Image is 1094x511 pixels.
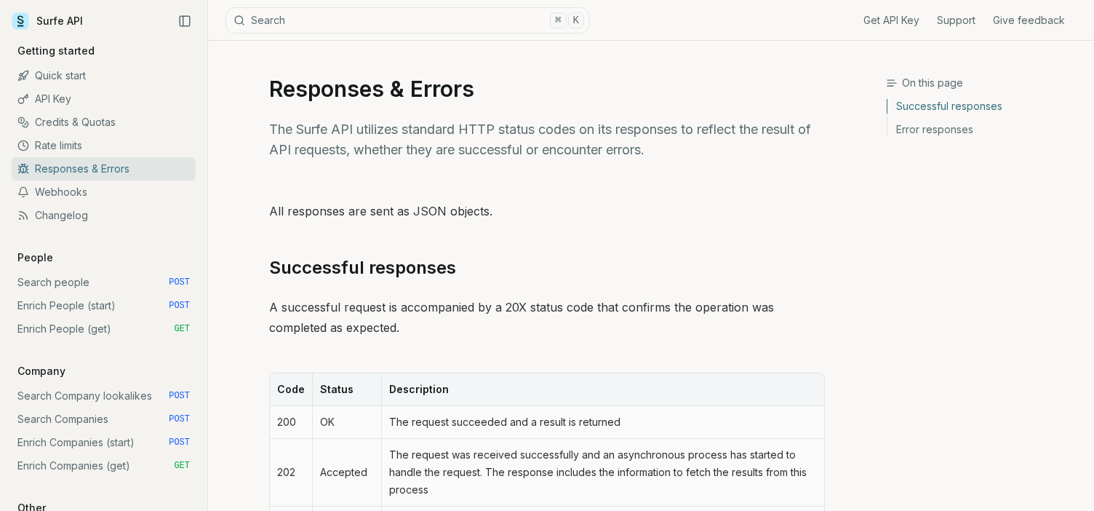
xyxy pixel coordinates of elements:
a: Surfe API [12,10,83,32]
th: Status [312,373,381,406]
a: Support [937,13,975,28]
a: Responses & Errors [12,157,196,181]
span: POST [169,300,190,312]
p: A successful request is accompanied by a 20X status code that confirms the operation was complete... [269,297,825,338]
a: Enrich People (get) GET [12,317,196,341]
a: Webhooks [12,181,196,204]
a: Successful responses [269,256,456,280]
th: Description [381,373,824,406]
kbd: ⌘ [550,12,566,28]
a: Quick start [12,64,196,87]
p: Getting started [12,44,100,58]
p: The Surfe API utilizes standard HTTP status codes on its responses to reflect the result of API r... [269,119,825,160]
a: Changelog [12,204,196,227]
span: POST [169,413,190,425]
p: All responses are sent as JSON objects. [269,201,825,221]
button: Search⌘K [225,7,589,33]
td: 202 [270,439,312,507]
span: GET [174,460,190,472]
td: OK [312,406,381,439]
h1: Responses & Errors [269,76,825,102]
kbd: K [568,12,584,28]
h3: On this page [886,76,1082,90]
a: Enrich Companies (start) POST [12,431,196,454]
a: Search people POST [12,271,196,294]
a: Search Company lookalikes POST [12,384,196,408]
a: Search Companies POST [12,408,196,431]
a: Enrich Companies (get) GET [12,454,196,478]
button: Collapse Sidebar [174,10,196,32]
p: Company [12,364,71,379]
a: API Key [12,87,196,111]
td: Accepted [312,439,381,507]
a: Enrich People (start) POST [12,294,196,317]
a: Credits & Quotas [12,111,196,134]
a: Give feedback [993,13,1065,28]
a: Successful responses [887,99,1082,118]
a: Get API Key [863,13,919,28]
p: People [12,250,59,265]
a: Rate limits [12,134,196,157]
span: POST [169,437,190,448]
td: 200 [270,406,312,439]
td: The request succeeded and a result is returned [381,406,824,439]
span: POST [169,277,190,288]
span: POST [169,390,190,402]
td: The request was received successfully and an asynchronous process has started to handle the reque... [381,439,824,507]
span: GET [174,323,190,335]
a: Error responses [887,118,1082,137]
th: Code [270,373,312,406]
